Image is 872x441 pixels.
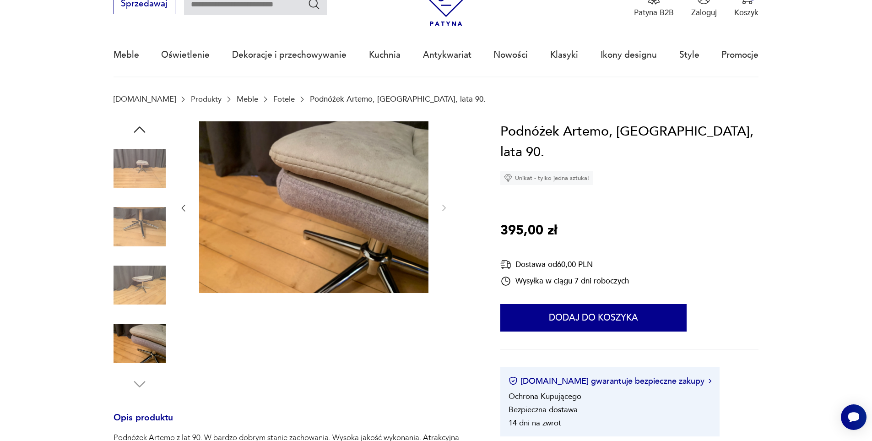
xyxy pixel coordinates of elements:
img: Zdjęcie produktu Podnóżek Artemo, Niemcy, lata 90. [114,317,166,370]
a: Sprzedawaj [114,1,175,8]
li: Bezpieczna dostawa [509,404,578,415]
a: Antykwariat [423,34,471,76]
p: Patyna B2B [634,7,674,18]
a: [DOMAIN_NAME] [114,95,176,103]
div: Unikat - tylko jedna sztuka! [500,171,593,185]
p: 395,00 zł [500,220,557,241]
img: Zdjęcie produktu Podnóżek Artemo, Niemcy, lata 90. [114,142,166,195]
a: Klasyki [550,34,578,76]
img: Ikona dostawy [500,259,511,270]
p: Zaloguj [691,7,717,18]
a: Promocje [721,34,758,76]
button: [DOMAIN_NAME] gwarantuje bezpieczne zakupy [509,376,711,387]
img: Zdjęcie produktu Podnóżek Artemo, Niemcy, lata 90. [114,259,166,311]
a: Nowości [493,34,528,76]
a: Meble [114,34,139,76]
iframe: Smartsupp widget button [841,404,867,430]
img: Ikona diamentu [504,174,512,182]
img: Zdjęcie produktu Podnóżek Artemo, Niemcy, lata 90. [114,201,166,253]
h3: Opis produktu [114,414,474,433]
img: Ikona strzałki w prawo [709,379,711,383]
li: Ochrona Kupującego [509,391,581,402]
a: Meble [237,95,258,103]
img: Zdjęcie produktu Podnóżek Artemo, Niemcy, lata 90. [199,121,428,294]
p: Podnóżek Artemo, [GEOGRAPHIC_DATA], lata 90. [310,95,486,103]
a: Fotele [273,95,295,103]
p: Koszyk [734,7,758,18]
button: Dodaj do koszyka [500,304,687,332]
a: Ikony designu [601,34,657,76]
div: Dostawa od 60,00 PLN [500,259,629,270]
img: Ikona certyfikatu [509,376,518,386]
div: Wysyłka w ciągu 7 dni roboczych [500,276,629,287]
li: 14 dni na zwrot [509,418,561,428]
a: Kuchnia [369,34,401,76]
h1: Podnóżek Artemo, [GEOGRAPHIC_DATA], lata 90. [500,121,758,163]
a: Style [679,34,699,76]
a: Produkty [191,95,222,103]
a: Oświetlenie [161,34,210,76]
a: Dekoracje i przechowywanie [232,34,347,76]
